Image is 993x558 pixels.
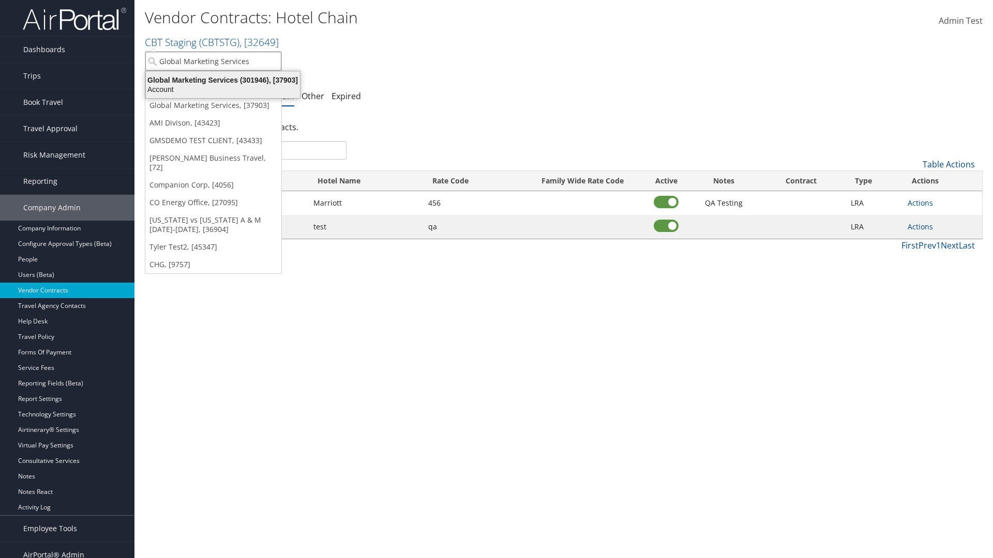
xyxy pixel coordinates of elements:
[145,97,281,114] a: Global Marketing Services, [37903]
[846,191,903,215] td: LRA
[308,215,423,239] td: test
[423,171,523,191] th: Rate Code: activate to sort column ascending
[199,35,239,49] span: ( CBTSTG )
[145,256,281,273] a: CHG, [9757]
[332,90,361,102] a: Expired
[145,114,281,132] a: AMI Divison, [43423]
[939,15,983,26] span: Admin Test
[923,159,975,170] a: Table Actions
[23,116,78,142] span: Travel Approval
[423,215,523,239] td: qa
[145,238,281,256] a: Tyler Test2, [45347]
[145,7,703,28] h1: Vendor Contracts: Hotel Chain
[23,168,57,194] span: Reporting
[642,171,690,191] th: Active: activate to sort column ascending
[140,85,306,94] div: Account
[690,171,757,191] th: Notes: activate to sort column ascending
[140,75,306,85] div: Global Marketing Services (301946), [37903]
[523,171,642,191] th: Family Wide Rate Code: activate to sort column ascending
[308,171,423,191] th: Hotel Name: activate to sort column ascending
[936,240,941,251] a: 1
[145,52,281,71] input: Search Accounts
[757,171,845,191] th: Contract: activate to sort column ascending
[902,171,982,191] th: Actions
[919,240,936,251] a: Prev
[145,194,281,211] a: CO Energy Office, [27095]
[239,35,279,49] span: , [ 32649 ]
[145,176,281,194] a: Companion Corp, [4056]
[145,211,281,238] a: [US_STATE] vs [US_STATE] A & M [DATE]-[DATE], [36904]
[145,132,281,149] a: GMSDEMO TEST CLIENT, [43433]
[959,240,975,251] a: Last
[908,198,933,208] a: Actions
[308,191,423,215] td: Marriott
[23,516,77,541] span: Employee Tools
[705,198,743,208] span: QA Testing
[846,171,903,191] th: Type: activate to sort column ascending
[846,215,903,239] td: LRA
[23,142,85,168] span: Risk Management
[145,35,279,49] a: CBT Staging
[23,37,65,63] span: Dashboards
[145,113,983,141] div: There are contracts.
[23,7,126,31] img: airportal-logo.png
[302,90,324,102] a: Other
[908,222,933,231] a: Actions
[23,89,63,115] span: Book Travel
[145,149,281,176] a: [PERSON_NAME] Business Travel, [72]
[939,5,983,37] a: Admin Test
[423,191,523,215] td: 456
[901,240,919,251] a: First
[23,63,41,89] span: Trips
[23,195,81,221] span: Company Admin
[941,240,959,251] a: Next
